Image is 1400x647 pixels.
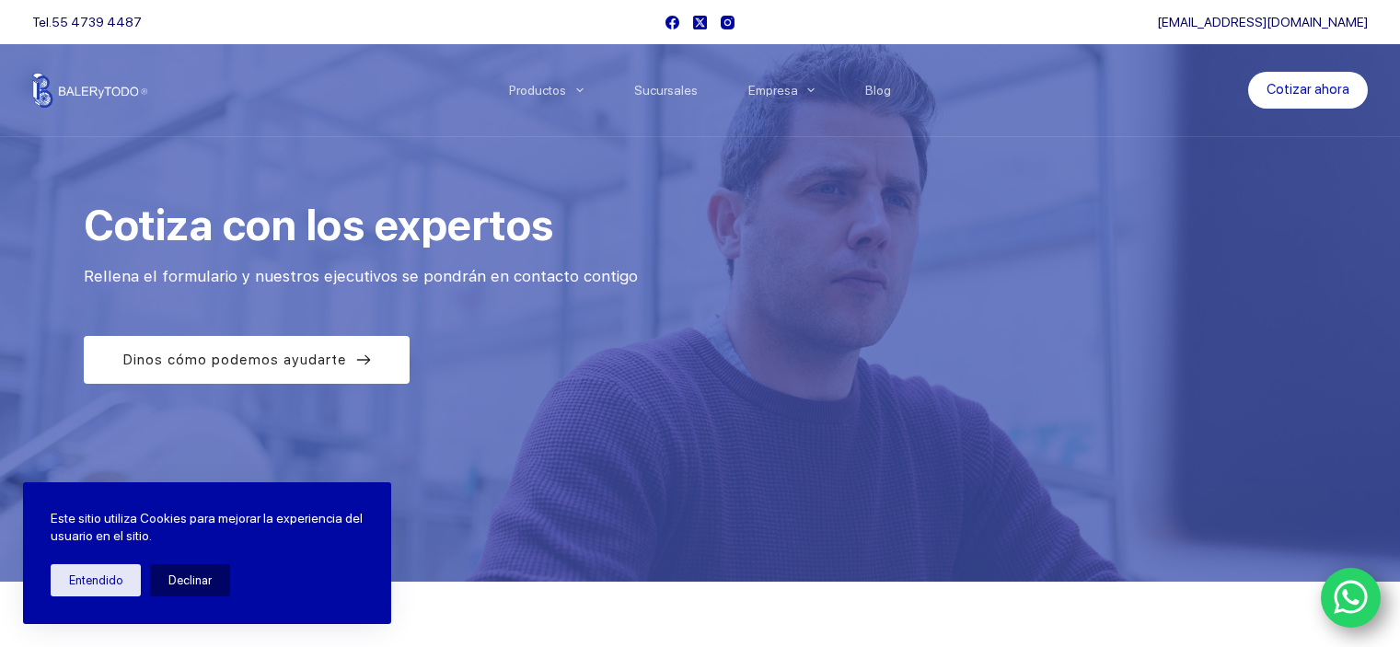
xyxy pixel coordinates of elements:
a: Instagram [721,16,735,29]
span: Cotiza con los expertos [84,200,553,250]
a: Dinos cómo podemos ayudarte [84,336,410,384]
img: Balerytodo [32,73,147,108]
a: WhatsApp [1321,568,1382,629]
a: 55 4739 4487 [52,15,142,29]
button: Declinar [150,564,230,596]
button: Entendido [51,564,141,596]
a: [EMAIL_ADDRESS][DOMAIN_NAME] [1157,15,1368,29]
a: Cotizar ahora [1248,72,1368,109]
span: Tel. [32,15,142,29]
span: Rellena el formulario y nuestros ejecutivos se pondrán en contacto contigo [84,267,638,285]
a: Facebook [665,16,679,29]
a: X (Twitter) [693,16,707,29]
nav: Menu Principal [483,44,917,136]
p: Este sitio utiliza Cookies para mejorar la experiencia del usuario en el sitio. [51,510,364,546]
span: Dinos cómo podemos ayudarte [122,349,347,371]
